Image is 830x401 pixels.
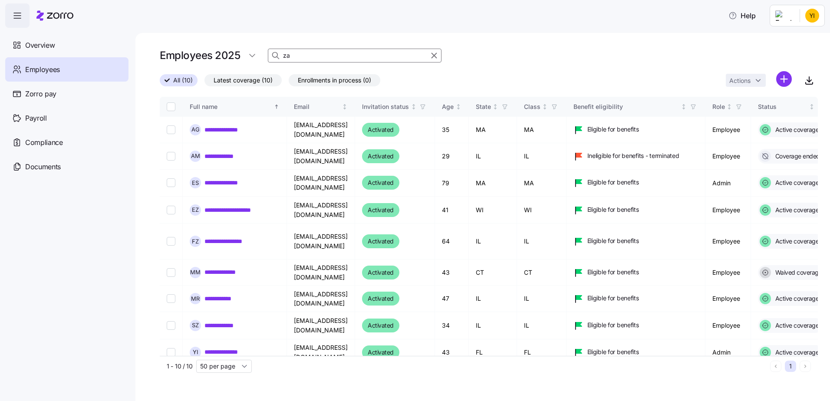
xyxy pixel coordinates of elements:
[469,260,517,286] td: CT
[587,125,639,134] span: Eligible for benefits
[517,143,567,170] td: IL
[681,104,687,110] div: Not sorted
[192,239,199,244] span: F Z
[712,102,725,112] div: Role
[728,10,756,21] span: Help
[287,97,355,117] th: EmailNot sorted
[191,127,200,132] span: A G
[435,117,469,143] td: 35
[342,104,348,110] div: Not sorted
[25,40,55,51] span: Overview
[167,268,175,277] input: Select record 6
[542,104,548,110] div: Not sorted
[469,197,517,224] td: WI
[476,102,491,112] div: State
[705,170,751,197] td: Admin
[167,125,175,134] input: Select record 1
[368,320,394,331] span: Activated
[355,97,435,117] th: Invitation statusNot sorted
[411,104,417,110] div: Not sorted
[773,268,822,277] span: Waived coverage
[5,106,128,130] a: Payroll
[435,97,469,117] th: AgeNot sorted
[287,117,355,143] td: [EMAIL_ADDRESS][DOMAIN_NAME]
[5,130,128,154] a: Compliance
[726,74,766,87] button: Actions
[517,224,567,260] td: IL
[729,78,751,84] span: Actions
[705,97,751,117] th: RoleNot sorted
[5,57,128,82] a: Employees
[705,260,751,286] td: Employee
[705,224,751,260] td: Employee
[287,286,355,312] td: [EMAIL_ADDRESS][DOMAIN_NAME]
[435,143,469,170] td: 29
[705,143,751,170] td: Employee
[287,197,355,224] td: [EMAIL_ADDRESS][DOMAIN_NAME]
[368,347,394,358] span: Activated
[442,102,454,112] div: Age
[587,268,639,276] span: Eligible for benefits
[517,339,567,366] td: FL
[492,104,498,110] div: Not sorted
[192,207,199,213] span: E Z
[587,348,639,356] span: Eligible for benefits
[773,152,820,161] span: Coverage ended
[705,117,751,143] td: Employee
[705,312,751,339] td: Employee
[273,104,280,110] div: Sorted ascending
[455,104,461,110] div: Not sorted
[469,143,517,170] td: IL
[773,294,819,303] span: Active coverage
[435,197,469,224] td: 41
[173,75,193,86] span: All (10)
[25,89,56,99] span: Zorro pay
[785,361,796,372] button: 1
[517,97,567,117] th: ClassNot sorted
[721,7,763,24] button: Help
[167,206,175,214] input: Select record 4
[435,339,469,366] td: 43
[25,137,63,148] span: Compliance
[214,75,273,86] span: Latest coverage (10)
[25,113,47,124] span: Payroll
[517,170,567,197] td: MA
[368,236,394,247] span: Activated
[167,321,175,330] input: Select record 8
[287,339,355,366] td: [EMAIL_ADDRESS][DOMAIN_NAME]
[517,312,567,339] td: IL
[758,102,807,112] div: Status
[192,322,199,328] span: S Z
[775,10,793,21] img: Employer logo
[435,312,469,339] td: 34
[368,151,394,161] span: Activated
[809,104,815,110] div: Not sorted
[705,286,751,312] td: Employee
[5,82,128,106] a: Zorro pay
[5,33,128,57] a: Overview
[167,237,175,246] input: Select record 5
[524,102,540,112] div: Class
[587,151,679,160] span: Ineligible for benefits - terminated
[469,224,517,260] td: IL
[362,102,409,112] div: Invitation status
[287,260,355,286] td: [EMAIL_ADDRESS][DOMAIN_NAME]
[368,267,394,278] span: Activated
[587,321,639,329] span: Eligible for benefits
[517,286,567,312] td: IL
[167,348,175,357] input: Select record 9
[773,206,819,214] span: Active coverage
[469,286,517,312] td: IL
[287,312,355,339] td: [EMAIL_ADDRESS][DOMAIN_NAME]
[573,102,679,112] div: Benefit eligibility
[193,349,198,355] span: Y I
[587,237,639,245] span: Eligible for benefits
[705,339,751,366] td: Admin
[587,205,639,214] span: Eligible for benefits
[191,296,200,302] span: M R
[191,153,200,159] span: A M
[469,170,517,197] td: MA
[368,293,394,304] span: Activated
[368,205,394,215] span: Activated
[469,312,517,339] td: IL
